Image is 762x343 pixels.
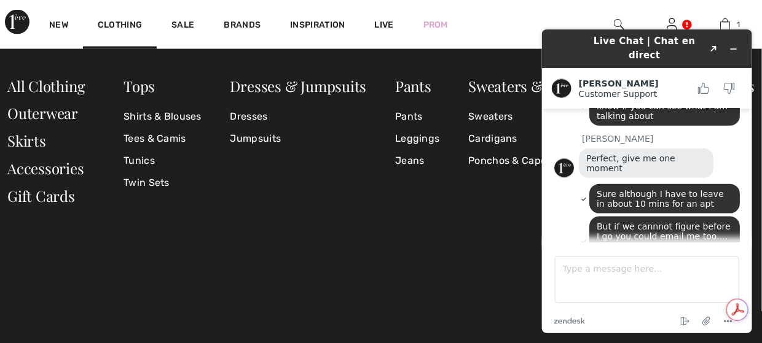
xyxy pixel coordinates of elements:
[699,17,752,32] a: 1
[230,128,367,150] a: Jumpsuits
[49,20,68,33] a: New
[27,9,52,20] span: Chat
[7,131,46,151] a: Skirts
[468,150,614,172] a: Ponchos & Capes
[667,18,677,30] a: Sign In
[7,187,75,206] a: Gift Cards
[98,20,142,33] a: Clothing
[468,76,614,96] a: Sweaters & Cardigans
[7,104,78,123] a: Outerwear
[171,20,194,33] a: Sale
[395,76,431,96] a: Pants
[7,159,84,179] a: Accessories
[468,106,614,128] a: Sweaters
[395,106,439,128] a: Pants
[720,17,731,32] img: My Bag
[230,106,367,128] a: Dresses
[5,10,29,34] img: 1ère Avenue
[468,128,614,150] a: Cardigans
[124,150,202,172] a: Tunics
[423,18,448,31] a: Prom
[124,106,202,128] a: Shirts & Blouses
[290,20,345,33] span: Inspiration
[667,17,677,32] img: My Info
[124,76,155,96] a: Tops
[230,76,367,96] a: Dresses & Jumpsuits
[614,17,624,32] img: search the website
[124,172,202,195] a: Twin Sets
[395,128,439,150] a: Leggings
[532,20,762,343] iframe: Find more information here
[7,76,85,96] a: All Clothing
[224,20,261,33] a: Brands
[737,19,740,30] span: 1
[375,18,394,31] a: Live
[395,150,439,172] a: Jeans
[124,128,202,150] a: Tees & Camis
